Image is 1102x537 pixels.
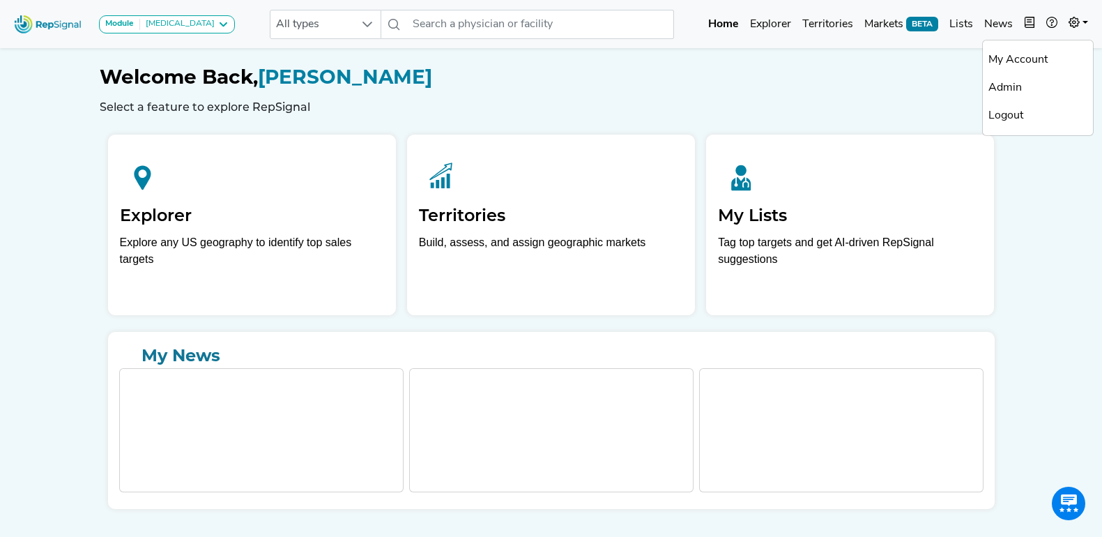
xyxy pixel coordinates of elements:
a: Logout [983,102,1093,130]
a: My Account [983,46,1093,74]
span: All types [270,10,354,38]
span: Welcome Back, [100,65,258,89]
h6: Select a feature to explore RepSignal [100,100,1003,114]
a: Lists [944,10,979,38]
a: News [979,10,1018,38]
div: [MEDICAL_DATA] [140,19,215,30]
a: TerritoriesBuild, assess, and assign geographic markets [407,135,695,315]
div: Explore any US geography to identify top sales targets [120,234,384,268]
p: Tag top targets and get AI-driven RepSignal suggestions [718,234,982,275]
a: My ListsTag top targets and get AI-driven RepSignal suggestions [706,135,994,315]
a: MarketsBETA [859,10,944,38]
a: My News [119,343,984,368]
h2: My Lists [718,206,982,226]
button: Intel Book [1018,10,1041,38]
button: Module[MEDICAL_DATA] [99,15,235,33]
a: ExplorerExplore any US geography to identify top sales targets [108,135,396,315]
h2: Explorer [120,206,384,226]
h1: [PERSON_NAME] [100,66,1003,89]
h2: Territories [419,206,683,226]
a: Territories [797,10,859,38]
input: Search a physician or facility [407,10,673,39]
span: BETA [906,17,938,31]
a: Explorer [744,10,797,38]
a: Home [703,10,744,38]
p: Build, assess, and assign geographic markets [419,234,683,275]
strong: Module [105,20,134,28]
a: Admin [983,74,1093,102]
